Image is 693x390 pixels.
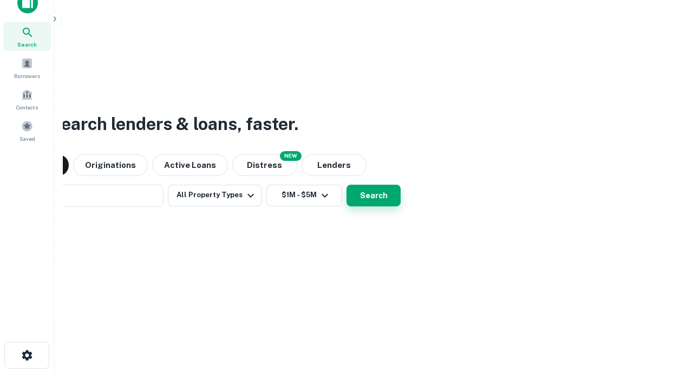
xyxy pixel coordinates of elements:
[168,185,262,206] button: All Property Types
[3,116,51,145] a: Saved
[280,151,302,161] div: NEW
[639,303,693,355] iframe: Chat Widget
[152,154,228,176] button: Active Loans
[14,71,40,80] span: Borrowers
[302,154,367,176] button: Lenders
[19,134,35,143] span: Saved
[16,103,38,112] span: Contacts
[49,111,298,137] h3: Search lenders & loans, faster.
[3,84,51,114] a: Contacts
[346,185,401,206] button: Search
[232,154,297,176] button: Search distressed loans with lien and other non-mortgage details.
[3,22,51,51] a: Search
[73,154,148,176] button: Originations
[17,40,37,49] span: Search
[266,185,342,206] button: $1M - $5M
[3,53,51,82] a: Borrowers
